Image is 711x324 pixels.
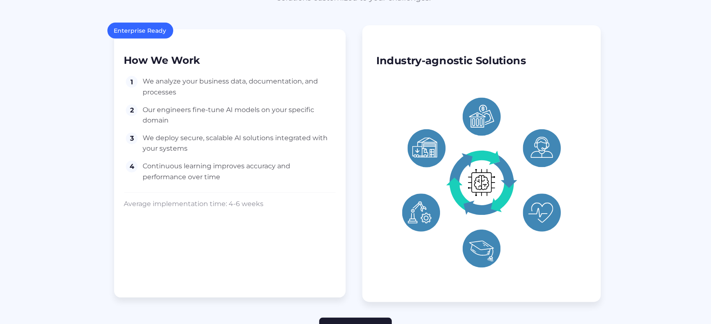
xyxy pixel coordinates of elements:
span: 1 [126,76,138,88]
h3: How We Work [124,55,336,66]
span: 2 [126,105,138,116]
div: Enterprise Ready [107,23,173,39]
h3: Industry-agnostic Solutions [376,55,587,66]
span: We analyze your business data, documentation, and processes [143,76,335,97]
p: Average implementation time: 4-6 weeks [124,199,336,209]
span: Our engineers fine-tune AI models on your specific domain [143,105,335,126]
span: 4 [126,161,138,172]
span: Continuous learning improves accuracy and performance over time [143,161,335,182]
img: AI Solutions [376,77,587,288]
span: 3 [126,133,138,144]
span: We deploy secure, scalable AI solutions integrated with your systems [143,133,335,154]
